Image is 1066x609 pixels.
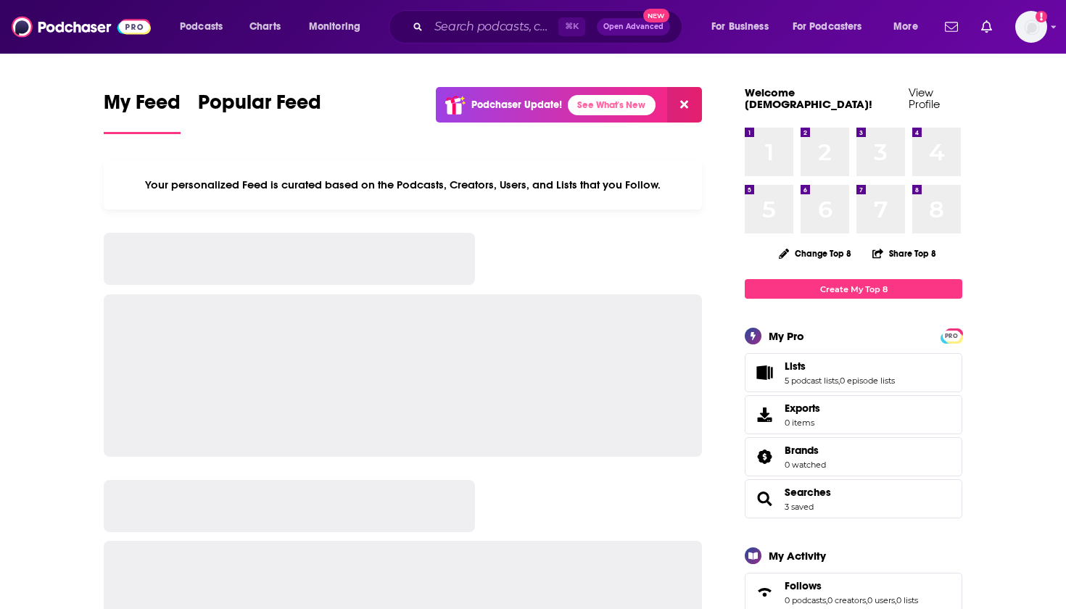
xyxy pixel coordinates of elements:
[785,460,826,470] a: 0 watched
[769,329,804,343] div: My Pro
[943,330,960,341] a: PRO
[1036,11,1047,22] svg: Add a profile image
[783,15,883,38] button: open menu
[299,15,379,38] button: open menu
[785,360,895,373] a: Lists
[785,444,819,457] span: Brands
[750,362,779,383] a: Lists
[867,595,895,605] a: 0 users
[872,239,937,268] button: Share Top 8
[180,17,223,37] span: Podcasts
[170,15,241,38] button: open menu
[785,402,820,415] span: Exports
[785,418,820,428] span: 0 items
[745,479,962,518] span: Searches
[568,95,656,115] a: See What's New
[785,486,831,499] a: Searches
[909,86,940,111] a: View Profile
[866,595,867,605] span: ,
[597,18,670,36] button: Open AdvancedNew
[838,376,840,386] span: ,
[198,90,321,134] a: Popular Feed
[785,579,918,592] a: Follows
[745,437,962,476] span: Brands
[711,17,769,37] span: For Business
[745,279,962,299] a: Create My Top 8
[750,582,779,602] a: Follows
[1015,11,1047,43] img: User Profile
[309,17,360,37] span: Monitoring
[943,331,960,341] span: PRO
[785,376,838,386] a: 5 podcast lists
[827,595,866,605] a: 0 creators
[1015,11,1047,43] span: Logged in as chardin
[770,244,860,262] button: Change Top 8
[893,17,918,37] span: More
[471,99,562,111] p: Podchaser Update!
[896,595,918,605] a: 0 lists
[939,14,964,39] a: Show notifications dropdown
[785,579,822,592] span: Follows
[558,17,585,36] span: ⌘ K
[785,502,814,512] a: 3 saved
[793,17,862,37] span: For Podcasters
[198,90,321,123] span: Popular Feed
[104,90,181,123] span: My Feed
[745,353,962,392] span: Lists
[249,17,281,37] span: Charts
[826,595,827,605] span: ,
[750,405,779,425] span: Exports
[840,376,895,386] a: 0 episode lists
[750,447,779,467] a: Brands
[895,595,896,605] span: ,
[1015,11,1047,43] button: Show profile menu
[104,90,181,134] a: My Feed
[429,15,558,38] input: Search podcasts, credits, & more...
[603,23,664,30] span: Open Advanced
[785,444,826,457] a: Brands
[643,9,669,22] span: New
[745,395,962,434] a: Exports
[785,360,806,373] span: Lists
[701,15,787,38] button: open menu
[240,15,289,38] a: Charts
[750,489,779,509] a: Searches
[402,10,696,43] div: Search podcasts, credits, & more...
[975,14,998,39] a: Show notifications dropdown
[785,595,826,605] a: 0 podcasts
[104,160,702,210] div: Your personalized Feed is curated based on the Podcasts, Creators, Users, and Lists that you Follow.
[769,549,826,563] div: My Activity
[12,13,151,41] img: Podchaser - Follow, Share and Rate Podcasts
[883,15,936,38] button: open menu
[745,86,872,111] a: Welcome [DEMOGRAPHIC_DATA]!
